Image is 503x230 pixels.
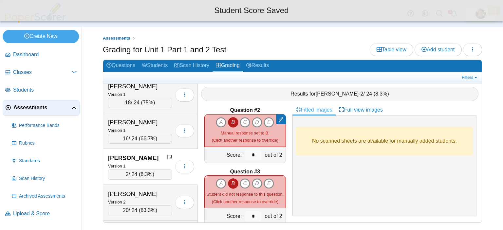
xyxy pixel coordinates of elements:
[140,136,155,141] span: 66.7%
[3,206,80,222] a: Upload & Score
[13,210,77,217] span: Upload & Score
[421,47,455,52] span: Add student
[336,104,386,115] a: Full view images
[216,178,226,189] i: A
[19,122,77,129] span: Performance Bands
[243,60,272,72] a: Results
[19,158,77,164] span: Standards
[108,98,172,108] div: / 24 ( )
[143,100,153,105] span: 75%
[13,86,77,94] span: Students
[230,168,260,175] b: Question #3
[108,118,172,127] div: [PERSON_NAME]
[296,127,473,155] div: No scanned sheets are available for manually added students.
[228,117,238,128] i: B
[3,18,68,24] a: PaperScorer
[140,171,152,177] span: 8.3%
[3,65,80,80] a: Classes
[230,107,260,114] b: Question #2
[375,91,387,97] span: 8.3%
[13,51,77,58] span: Dashboard
[240,178,250,189] i: C
[101,34,132,43] a: Assessments
[263,147,285,163] div: out of 2
[13,69,72,76] span: Classes
[5,5,498,16] div: Student Score Saved
[205,147,243,163] div: Score:
[108,169,172,179] div: / 24 ( )
[240,117,250,128] i: C
[221,131,270,135] span: Manual response set to B.
[207,192,284,204] small: (Click another response to override)
[3,30,79,43] a: Create New
[108,205,172,215] div: / 24 ( )
[207,192,284,197] span: Student did not response to this question.
[108,190,172,198] div: [PERSON_NAME]
[263,208,285,224] div: out of 2
[108,82,172,91] div: [PERSON_NAME]
[125,100,131,105] span: 18
[361,91,363,97] span: 2
[460,74,480,81] a: Filters
[108,164,125,168] small: Version 1
[13,104,71,111] span: Assessments
[377,47,406,52] span: Table view
[103,36,130,41] span: Assessments
[108,92,125,97] small: Version 1
[103,60,139,72] a: Questions
[9,188,80,204] a: Archived Assessments
[140,207,155,213] span: 83.3%
[3,100,80,116] a: Assessments
[9,118,80,133] a: Performance Bands
[228,178,238,189] i: B
[19,140,77,147] span: Rubrics
[103,44,226,55] h1: Grading for Unit 1 Part 1 and 2 Test
[292,104,336,115] a: Fitted images
[205,208,243,224] div: Score:
[108,154,167,162] div: [PERSON_NAME]
[126,171,129,177] span: 2
[3,82,80,98] a: Students
[3,47,80,63] a: Dashboard
[216,117,226,128] i: A
[19,175,77,182] span: Scan History
[123,136,129,141] span: 16
[108,134,172,144] div: / 24 ( )
[9,171,80,186] a: Scan History
[213,60,243,72] a: Grading
[264,178,274,189] i: E
[9,135,80,151] a: Rubrics
[316,91,359,97] span: [PERSON_NAME]
[9,153,80,169] a: Standards
[415,43,461,56] a: Add student
[108,200,125,204] small: Version 2
[370,43,413,56] a: Table view
[108,128,125,133] small: Version 1
[171,60,213,72] a: Scan History
[139,60,171,72] a: Students
[201,87,478,101] div: Results for - / 24 ( )
[252,178,262,189] i: D
[19,193,77,200] span: Archived Assessments
[123,207,129,213] span: 20
[212,131,278,143] small: (Click another response to override)
[252,117,262,128] i: D
[264,117,274,128] i: E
